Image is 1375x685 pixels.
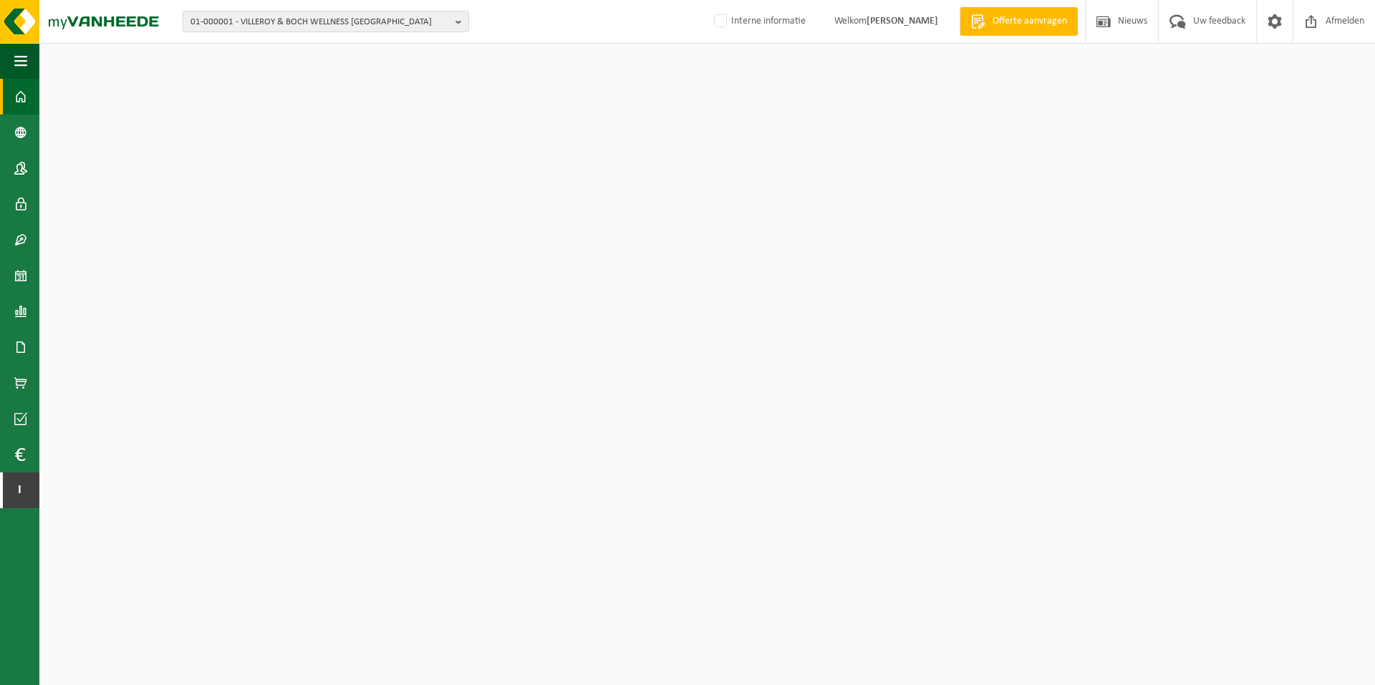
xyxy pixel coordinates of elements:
span: Offerte aanvragen [989,14,1071,29]
a: Offerte aanvragen [960,7,1078,36]
span: I [14,472,25,508]
span: 01-000001 - VILLEROY & BOCH WELLNESS [GEOGRAPHIC_DATA] [190,11,450,33]
button: 01-000001 - VILLEROY & BOCH WELLNESS [GEOGRAPHIC_DATA] [183,11,469,32]
strong: [PERSON_NAME] [867,16,938,26]
label: Interne informatie [711,11,806,32]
